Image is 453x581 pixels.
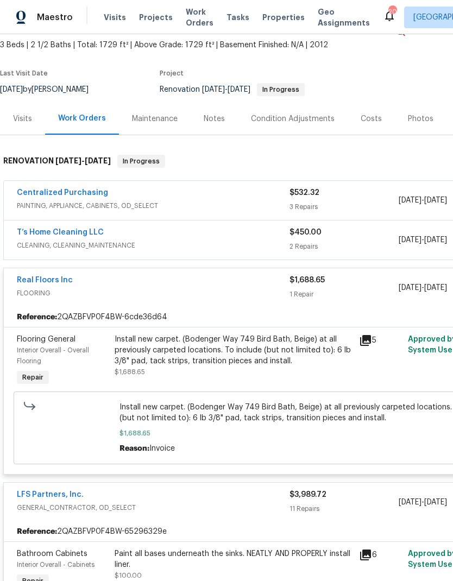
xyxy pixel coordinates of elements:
[115,334,353,367] div: Install new carpet. (Bodenger Way 749 Bird Bath, Beige) at all previously carpeted locations. To ...
[17,491,84,498] a: LFS Partners, Inc.
[290,289,399,300] div: 1 Repair
[204,113,225,124] div: Notes
[119,445,149,452] span: Reason:
[17,312,57,323] b: Reference:
[424,197,447,204] span: [DATE]
[18,372,48,383] span: Repair
[160,86,305,93] span: Renovation
[17,229,104,236] a: T’s Home Cleaning LLC
[424,236,447,244] span: [DATE]
[17,240,290,251] span: CLEANING, CLEANING_MAINTENANCE
[408,113,433,124] div: Photos
[399,197,421,204] span: [DATE]
[139,12,173,23] span: Projects
[399,498,421,506] span: [DATE]
[149,445,175,452] span: Invoice
[202,86,250,93] span: -
[17,550,87,558] span: Bathroom Cabinets
[17,347,89,364] span: Interior Overall - Overall Flooring
[17,189,108,197] a: Centralized Purchasing
[17,276,73,284] a: Real Floors Inc
[399,195,447,206] span: -
[251,113,335,124] div: Condition Adjustments
[37,12,73,23] span: Maestro
[104,12,126,23] span: Visits
[115,369,145,375] span: $1,688.65
[399,282,447,293] span: -
[186,7,213,28] span: Work Orders
[290,229,322,236] span: $450.00
[55,157,81,165] span: [DATE]
[85,157,111,165] span: [DATE]
[290,503,399,514] div: 11 Repairs
[361,113,382,124] div: Costs
[359,548,401,561] div: 6
[399,284,421,292] span: [DATE]
[226,14,249,21] span: Tasks
[399,235,447,245] span: -
[359,334,401,347] div: 5
[290,241,399,252] div: 2 Repairs
[424,498,447,506] span: [DATE]
[290,276,325,284] span: $1,688.65
[388,7,396,17] div: 20
[160,70,184,77] span: Project
[202,86,225,93] span: [DATE]
[262,12,305,23] span: Properties
[290,189,319,197] span: $532.32
[132,113,178,124] div: Maintenance
[115,572,142,579] span: $100.00
[228,86,250,93] span: [DATE]
[399,236,421,244] span: [DATE]
[17,336,75,343] span: Flooring General
[115,548,353,570] div: Paint all bases underneath the sinks. NEATLY AND PROPERLY install liner.
[17,200,290,211] span: PAINTING, APPLIANCE, CABINETS, OD_SELECT
[424,284,447,292] span: [DATE]
[17,288,290,299] span: FLOORING
[58,113,106,124] div: Work Orders
[3,155,111,168] h6: RENOVATION
[290,491,326,498] span: $3,989.72
[17,526,57,537] b: Reference:
[13,113,32,124] div: Visits
[318,7,370,28] span: Geo Assignments
[290,201,399,212] div: 3 Repairs
[17,561,95,568] span: Interior Overall - Cabinets
[258,86,304,93] span: In Progress
[17,502,290,513] span: GENERAL_CONTRACTOR, OD_SELECT
[55,157,111,165] span: -
[399,497,447,508] span: -
[118,156,164,167] span: In Progress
